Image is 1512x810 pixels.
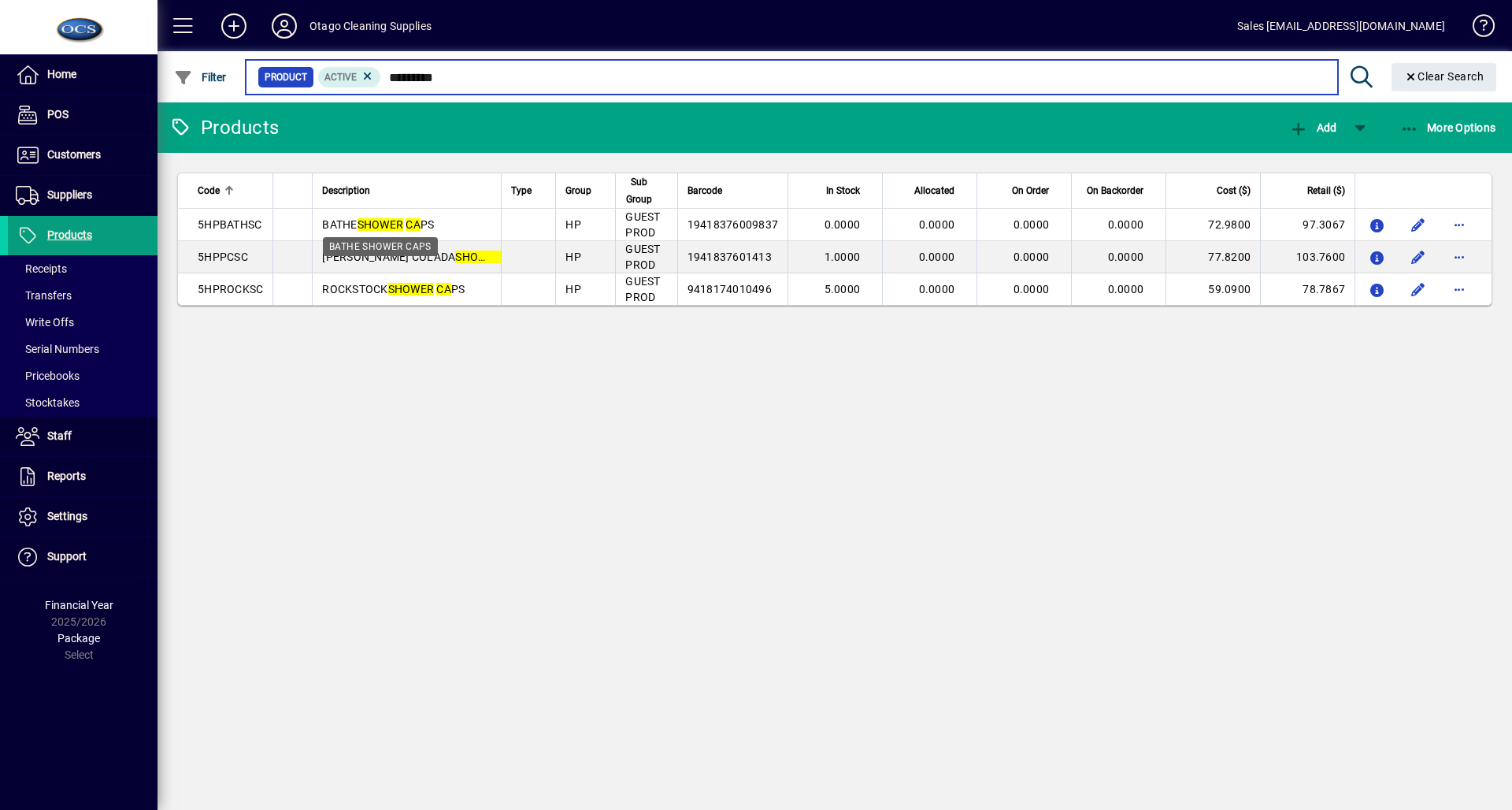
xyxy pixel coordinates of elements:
[825,218,861,231] span: 0.0000
[565,218,581,231] span: HP
[1260,241,1354,273] td: 103.7600
[825,283,861,295] span: 5.0000
[8,309,157,336] a: Write Offs
[8,336,157,362] a: Serial Numbers
[1108,251,1144,263] span: 0.0000
[1307,182,1345,199] span: Retail ($)
[1447,277,1472,302] button: More options
[8,537,157,577] a: Support
[324,72,357,83] span: Active
[919,283,955,295] span: 0.0000
[1396,113,1500,142] button: More Options
[919,251,955,263] span: 0.0000
[1406,212,1431,237] button: Edit
[8,55,157,95] a: Home
[16,343,99,355] span: Serial Numbers
[265,69,307,85] span: Product
[987,182,1063,199] div: On Order
[1014,218,1050,231] span: 0.0000
[1217,182,1251,199] span: Cost ($)
[687,218,779,231] span: 19418376009837
[8,497,157,537] a: Settings
[1165,209,1260,241] td: 72.9800
[8,176,157,215] a: Suppliers
[8,417,157,456] a: Staff
[198,283,263,295] span: 5HPROCKSC
[625,173,653,208] span: Sub Group
[8,282,157,309] a: Transfers
[174,71,227,84] span: Filter
[322,283,465,295] span: ROCKSTOCK PS
[436,283,451,295] em: CA
[1165,273,1260,305] td: 59.0900
[45,599,113,611] span: Financial Year
[198,251,248,263] span: 5HPPCSC
[388,283,435,295] em: SHOWER
[1392,63,1497,91] button: Clear
[914,182,954,199] span: Allocated
[511,182,546,199] div: Type
[322,182,491,199] div: Description
[1406,277,1431,302] button: Edit
[825,251,861,263] span: 1.0000
[322,251,572,263] span: [PERSON_NAME] COLADA PS IN BOX
[687,251,772,263] span: 1941837601413
[1404,70,1484,83] span: Clear Search
[8,255,157,282] a: Receipts
[1260,209,1354,241] td: 97.3067
[318,67,381,87] mat-chip: Activation Status: Active
[798,182,874,199] div: In Stock
[687,283,772,295] span: 9418174010496
[826,182,860,199] span: In Stock
[16,316,74,329] span: Write Offs
[8,136,157,175] a: Customers
[259,12,309,40] button: Profile
[625,275,660,303] span: GUEST PROD
[565,182,606,199] div: Group
[209,12,259,40] button: Add
[170,63,231,91] button: Filter
[309,13,432,39] div: Otago Cleaning Supplies
[625,173,667,208] div: Sub Group
[565,283,581,295] span: HP
[1447,212,1472,237] button: More options
[1260,273,1354,305] td: 78.7867
[47,510,87,522] span: Settings
[16,289,72,302] span: Transfers
[47,188,92,201] span: Suppliers
[47,550,87,563] span: Support
[16,262,67,275] span: Receipts
[1400,121,1496,134] span: More Options
[47,68,76,80] span: Home
[1461,3,1492,54] a: Knowledge Base
[1406,244,1431,269] button: Edit
[47,429,72,442] span: Staff
[687,182,779,199] div: Barcode
[47,229,92,241] span: Products
[1447,244,1472,269] button: More options
[565,182,591,199] span: Group
[8,457,157,496] a: Reports
[1012,182,1049,199] span: On Order
[169,115,279,140] div: Products
[323,237,438,256] div: BATHE SHOWER CAPS
[8,95,157,135] a: POS
[1237,13,1445,39] div: Sales [EMAIL_ADDRESS][DOMAIN_NAME]
[47,148,101,161] span: Customers
[16,396,80,409] span: Stocktakes
[511,182,532,199] span: Type
[892,182,969,199] div: Allocated
[8,389,157,416] a: Stocktakes
[322,182,370,199] span: Description
[455,251,502,263] em: SHOWER
[565,251,581,263] span: HP
[47,108,69,121] span: POS
[57,632,100,645] span: Package
[358,218,404,231] em: SHOWER
[1165,241,1260,273] td: 77.8200
[16,370,80,382] span: Pricebooks
[1285,113,1340,142] button: Add
[47,470,86,482] span: Reports
[625,210,660,239] span: GUEST PROD
[1014,251,1050,263] span: 0.0000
